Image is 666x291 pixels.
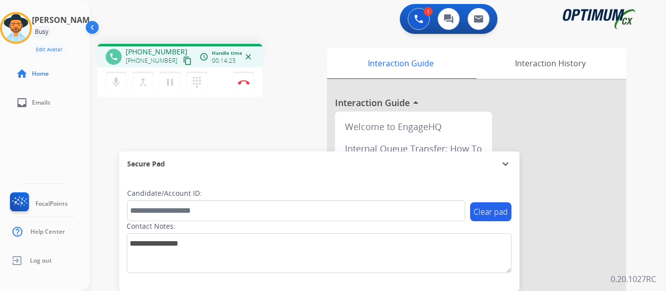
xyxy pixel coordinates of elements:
[8,192,68,215] a: FocalPoints
[16,97,28,109] mat-icon: inbox
[238,80,250,85] img: control
[164,76,176,88] mat-icon: pause
[212,49,242,57] span: Handle time
[183,56,192,65] mat-icon: content_copy
[339,138,488,159] div: Internal Queue Transfer: How To
[199,52,208,61] mat-icon: access_time
[110,76,122,88] mat-icon: mic
[32,26,51,38] div: Busy
[244,52,253,61] mat-icon: close
[470,202,511,221] button: Clear pad
[327,48,474,79] div: Interaction Guide
[16,68,28,80] mat-icon: home
[35,200,68,208] span: FocalPoints
[137,76,149,88] mat-icon: merge_type
[2,14,30,42] img: avatar
[499,158,511,170] mat-icon: expand_more
[127,221,175,231] label: Contact Notes:
[212,57,236,65] span: 00:14:25
[126,47,187,57] span: [PHONE_NUMBER]
[32,99,50,107] span: Emails
[611,273,656,285] p: 0.20.1027RC
[474,48,626,79] div: Interaction History
[127,159,165,169] span: Secure Pad
[127,188,202,198] label: Candidate/Account ID:
[109,52,118,61] mat-icon: phone
[339,116,488,138] div: Welcome to EngageHQ
[30,257,52,265] span: Log out
[30,228,65,236] span: Help Center
[126,57,177,65] span: [PHONE_NUMBER]
[32,14,97,26] h3: [PERSON_NAME]
[191,76,203,88] mat-icon: dialpad
[424,7,433,16] div: 1
[32,70,49,78] span: Home
[32,44,66,55] button: Edit Avatar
